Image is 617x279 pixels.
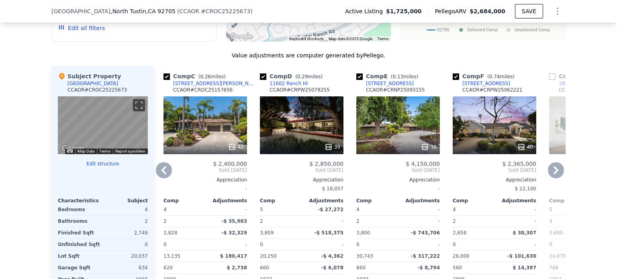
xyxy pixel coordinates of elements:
div: - [207,204,247,215]
span: -$ 743,706 [411,230,440,236]
div: Comp D [260,72,326,80]
div: 20,037 [104,250,148,262]
a: 11602 Ranch Hl [260,80,308,87]
div: 1822 [PERSON_NAME] [559,80,613,87]
div: Map [58,96,148,154]
span: $ 2,850,000 [309,161,343,167]
span: $ 14,397 [513,265,536,271]
span: 0.74 [489,74,500,79]
button: Toggle fullscreen view [133,99,145,111]
div: Subject [103,198,148,204]
div: 12000 N Riviera [347,24,363,45]
span: Sold [DATE] [356,167,440,173]
div: Comp [260,198,302,204]
span: $ 180,417 [220,253,247,259]
div: Adjustments [398,198,440,204]
span: $2,684,000 [470,8,505,14]
div: [GEOGRAPHIC_DATA] [67,80,118,87]
div: Appreciation [260,177,343,183]
a: Open this area in Google Maps (opens a new window) [60,144,86,154]
span: 5 [549,207,552,212]
span: ( miles) [292,74,326,79]
a: Open this area in Google Maps (opens a new window) [228,31,255,42]
span: 0 [260,242,263,247]
div: Lot Sqft [58,250,101,262]
div: - [496,204,536,215]
div: [STREET_ADDRESS] [366,80,414,87]
div: 42 [228,143,244,151]
div: Comp [549,198,591,204]
span: -$ 518,375 [315,230,343,236]
span: 4 [453,207,456,212]
div: Characteristics [58,198,103,204]
span: 0.26 [200,74,211,79]
span: 0 [356,242,360,247]
button: SAVE [515,4,543,18]
span: 4 [163,207,167,212]
div: CCAOR # CROC25225673 [67,87,127,93]
span: -$ 32,329 [221,230,247,236]
div: 634 [104,262,148,273]
a: Terms (opens in new tab) [99,149,110,153]
span: # CROC25225673 [201,8,250,14]
div: 11602 Ranch Hl [270,80,308,87]
span: 0 [163,242,167,247]
span: 768 [549,265,558,271]
button: Edit structure [58,161,148,167]
button: Map Data [78,149,94,154]
span: 13,135 [163,253,180,259]
div: Comp E [356,72,421,80]
div: - [496,216,536,227]
a: [STREET_ADDRESS] [356,80,414,87]
span: 660 [356,265,366,271]
span: -$ 4,362 [321,253,343,259]
span: CCAOR [179,8,199,14]
div: Unfinished Sqft [58,239,101,250]
span: Map data ©2025 Google [329,37,372,41]
div: ( ) [177,7,253,15]
div: Value adjustments are computer generated by Pellego . [51,51,566,59]
div: - [400,239,440,250]
div: 39 [325,143,340,151]
div: Comp C [163,72,229,80]
div: Bedrooms [58,204,101,215]
div: Appreciation [356,177,440,183]
span: 26,000 [453,253,470,259]
a: [STREET_ADDRESS] [453,80,510,87]
span: Active Listing [345,7,386,15]
div: CCAOR # CRPW25079255 [270,87,330,93]
div: - [356,183,440,194]
div: 2,749 [104,227,148,238]
button: Edit all filters [58,24,105,32]
div: Appreciation [453,177,536,183]
span: $ 18,057 [322,186,343,191]
div: Garage Sqft [58,262,101,273]
span: 660 [260,265,269,271]
span: 3,809 [260,230,274,236]
div: Subject Property [58,72,121,80]
span: 2,828 [163,230,177,236]
span: Pellego ARV [435,7,470,15]
div: - [400,204,440,215]
div: - [496,239,536,250]
div: 2 [260,216,300,227]
div: 40 [517,143,533,151]
button: Show Options [550,3,566,19]
a: [STREET_ADDRESS][PERSON_NAME] [163,80,257,87]
div: Street View [58,96,148,154]
span: -$ 317,222 [411,253,440,259]
span: $ 38,307 [513,230,536,236]
div: Bathrooms [58,216,101,227]
div: - [163,183,247,194]
span: 5 [260,207,263,212]
span: ( miles) [388,74,421,79]
span: -$ 35,983 [221,218,247,224]
span: 24,070 [549,253,566,259]
div: 2 [163,216,204,227]
div: 2 [356,216,396,227]
span: 3,800 [356,230,370,236]
div: Comp [163,198,205,204]
div: Adjustments [302,198,343,204]
span: [GEOGRAPHIC_DATA] [51,7,110,15]
div: Adjustments [494,198,536,204]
